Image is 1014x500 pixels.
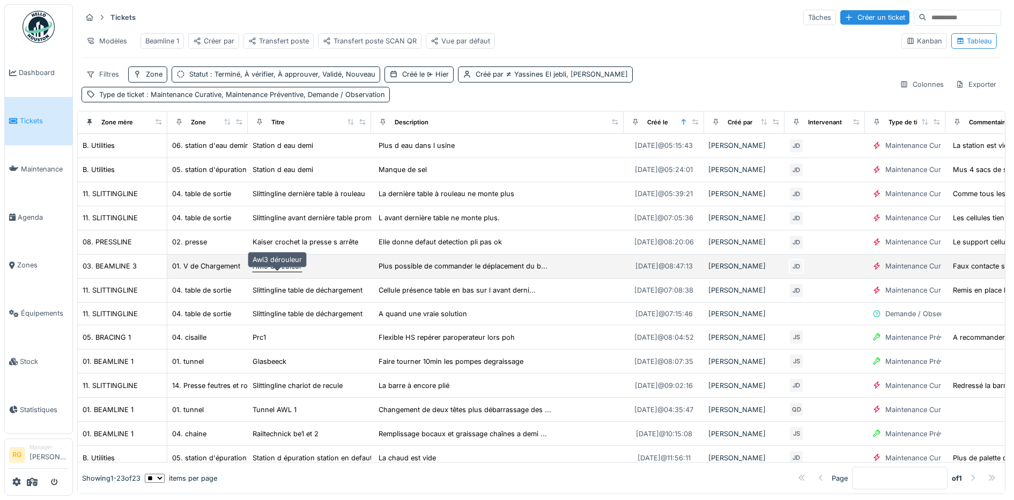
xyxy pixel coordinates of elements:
[635,380,693,391] div: [DATE] @ 09:02:16
[253,285,362,295] div: Slittingline table de déchargement
[634,332,694,342] div: [DATE] @ 08:04:52
[253,213,379,223] div: Slittingline avant dernière table promec
[106,12,140,23] strong: Tickets
[253,189,365,199] div: Slittingline dernière table à rouleau
[83,380,138,391] div: 11. SLITTINGLINE
[708,309,780,319] div: [PERSON_NAME]
[83,261,137,271] div: 03. BEAMLINE 3
[951,77,1001,92] div: Exporter
[99,89,385,100] div: Type de ticket
[636,429,692,439] div: [DATE] @ 10:15:08
[885,453,956,463] div: Maintenance Curative
[708,405,780,415] div: [PERSON_NAME]
[82,66,124,82] div: Filtres
[23,11,55,43] img: Badge_color-CXgf-gQk.svg
[379,429,547,439] div: Remplissage bocaux et graissage chaînes a demi ...
[9,447,25,463] li: RG
[144,91,385,99] span: : Maintenance Curative, Maintenance Préventive, Demande / Observation
[172,453,247,463] div: 05. station d'épuration
[193,36,234,46] div: Créer par
[395,118,428,127] div: Description
[5,145,72,193] a: Maintenance
[21,164,68,174] span: Maintenance
[708,453,780,463] div: [PERSON_NAME]
[708,332,780,342] div: [PERSON_NAME]
[17,260,68,270] span: Zones
[789,330,804,345] div: JS
[253,429,319,439] div: Railtechnick be1 et 2
[172,237,207,247] div: 02. presse
[379,140,455,151] div: Plus d eau dans l usine
[248,252,307,267] div: Awl3 dérouleur
[885,405,956,415] div: Maintenance Curative
[379,189,514,199] div: La dernière table à rouleau ne monte plus
[172,261,240,271] div: 01. V de Chargement
[885,213,956,223] div: Maintenance Curative
[634,356,693,367] div: [DATE] @ 08:07:35
[789,259,804,274] div: JD
[635,189,693,199] div: [DATE] @ 05:39:21
[635,165,693,175] div: [DATE] @ 05:24:01
[708,380,780,391] div: [PERSON_NAME]
[895,77,949,92] div: Colonnes
[83,356,134,367] div: 01. BEAMLINE 1
[83,237,132,247] div: 08. PRESSLINE
[708,429,780,439] div: [PERSON_NAME]
[5,97,72,145] a: Tickets
[82,473,140,483] div: Showing 1 - 23 of 23
[189,69,375,79] div: Statut
[789,211,804,226] div: JD
[379,309,467,319] div: A quand une vraie solution
[885,356,963,367] div: Maintenance Préventive
[172,380,302,391] div: 14. Presse feutres et rouleau de traction
[708,285,780,295] div: [PERSON_NAME]
[789,378,804,393] div: JD
[5,49,72,97] a: Dashboard
[889,118,930,127] div: Type de ticket
[504,70,628,78] span: Yassines El jebli, [PERSON_NAME]
[145,36,179,46] div: Beamline 1
[172,332,206,342] div: 04. cisaille
[172,309,231,319] div: 04. table de sortie
[83,309,138,319] div: 11. SLITTINGLINE
[83,285,138,295] div: 11. SLITTINGLINE
[83,165,115,175] div: B. Utilities
[708,165,780,175] div: [PERSON_NAME]
[19,68,68,78] span: Dashboard
[832,473,848,483] div: Page
[379,285,536,295] div: Cellule présence table en bas sur l avant derni...
[253,453,372,463] div: Station d épuration station en defaut
[172,165,247,175] div: 05. station d'épuration
[253,237,358,247] div: Kaiser crochet la presse s arrête
[5,289,72,338] a: Équipements
[253,332,266,342] div: Prc1
[20,356,68,367] span: Stock
[379,380,449,391] div: La barre à encore plié
[253,309,362,319] div: Slittingline table de déchargement
[83,213,138,223] div: 11. SLITTINGLINE
[885,140,956,151] div: Maintenance Curative
[789,162,804,177] div: JD
[803,10,836,25] div: Tâches
[708,261,780,271] div: [PERSON_NAME]
[208,70,375,78] span: : Terminé, À vérifier, À approuver, Validé, Nouveau
[708,189,780,199] div: [PERSON_NAME]
[83,429,134,439] div: 01. BEAMLINE 1
[253,380,343,391] div: Slittingline chariot de recule
[5,241,72,289] a: Zones
[885,285,956,295] div: Maintenance Curative
[253,140,313,151] div: Station d eau demi
[29,443,68,451] div: Manager
[5,193,72,241] a: Agenda
[172,213,231,223] div: 04. table de sortie
[840,10,909,25] div: Créer un ticket
[145,473,217,483] div: items per page
[83,140,115,151] div: B. Utilities
[379,453,436,463] div: La chaud est vide
[885,332,963,342] div: Maintenance Préventive
[29,443,68,466] li: [PERSON_NAME]
[172,285,231,295] div: 04. table de sortie
[379,237,502,247] div: Elle donne defaut detection pli pas ok
[885,165,956,175] div: Maintenance Curative
[425,70,449,78] span: Hier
